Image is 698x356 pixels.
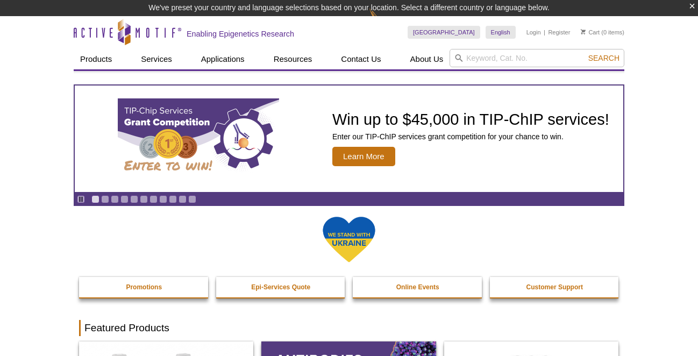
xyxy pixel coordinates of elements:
a: Cart [581,29,600,36]
h2: Win up to $45,000 in TIP-ChIP services! [332,111,609,127]
input: Keyword, Cat. No. [450,49,624,67]
a: About Us [404,49,450,69]
a: Resources [267,49,319,69]
article: TIP-ChIP Services Grant Competition [75,86,623,192]
img: Your Cart [581,29,586,34]
a: Go to slide 4 [120,195,129,203]
a: Go to slide 10 [179,195,187,203]
strong: Customer Support [526,283,583,291]
a: Go to slide 3 [111,195,119,203]
a: Go to slide 11 [188,195,196,203]
a: Go to slide 6 [140,195,148,203]
a: Go to slide 7 [149,195,158,203]
a: Services [134,49,179,69]
li: (0 items) [581,26,624,39]
a: English [486,26,516,39]
span: Learn More [332,147,395,166]
a: Go to slide 9 [169,195,177,203]
a: Online Events [353,277,483,297]
a: Customer Support [490,277,620,297]
p: Enter our TIP-ChIP services grant competition for your chance to win. [332,132,609,141]
a: Go to slide 1 [91,195,99,203]
a: Applications [195,49,251,69]
img: We Stand With Ukraine [322,216,376,264]
button: Search [585,53,623,63]
h2: Featured Products [79,320,619,336]
a: Login [526,29,541,36]
strong: Online Events [396,283,439,291]
a: Register [548,29,570,36]
span: Search [588,54,619,62]
a: Epi-Services Quote [216,277,346,297]
li: | [544,26,545,39]
a: TIP-ChIP Services Grant Competition Win up to $45,000 in TIP-ChIP services! Enter our TIP-ChIP se... [75,86,623,192]
a: Contact Us [334,49,387,69]
h2: Enabling Epigenetics Research [187,29,294,39]
a: Go to slide 2 [101,195,109,203]
a: Toggle autoplay [77,195,85,203]
a: Promotions [79,277,209,297]
strong: Epi-Services Quote [251,283,310,291]
img: Change Here [369,8,398,33]
img: TIP-ChIP Services Grant Competition [118,98,279,179]
a: Products [74,49,118,69]
a: [GEOGRAPHIC_DATA] [408,26,480,39]
a: Go to slide 5 [130,195,138,203]
strong: Promotions [126,283,162,291]
a: Go to slide 8 [159,195,167,203]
